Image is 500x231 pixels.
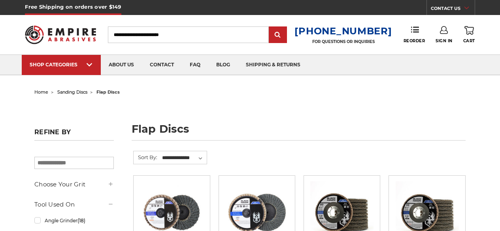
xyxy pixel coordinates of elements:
label: Sort By: [134,151,157,163]
h1: flap discs [132,124,466,141]
div: SHOP CATEGORIES [30,62,93,68]
span: Reorder [404,38,425,43]
a: about us [101,55,142,75]
a: Reorder [404,26,425,43]
span: flap discs [96,89,120,95]
span: Cart [463,38,475,43]
img: Empire Abrasives [25,21,96,49]
h5: Choose Your Grit [34,180,114,189]
a: sanding discs [57,89,87,95]
a: contact [142,55,182,75]
a: home [34,89,48,95]
select: Sort By: [161,152,207,164]
a: [PHONE_NUMBER] [294,25,392,37]
a: shipping & returns [238,55,308,75]
span: Sign In [436,38,453,43]
a: Angle Grinder [34,214,114,227]
a: blog [208,55,238,75]
h5: Refine by [34,128,114,141]
a: CONTACT US [431,4,475,15]
input: Submit [270,27,286,43]
a: faq [182,55,208,75]
p: FOR QUESTIONS OR INQUIRIES [294,39,392,44]
h5: Tool Used On [34,200,114,209]
a: Cart [463,26,475,43]
span: (18) [77,218,85,223]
